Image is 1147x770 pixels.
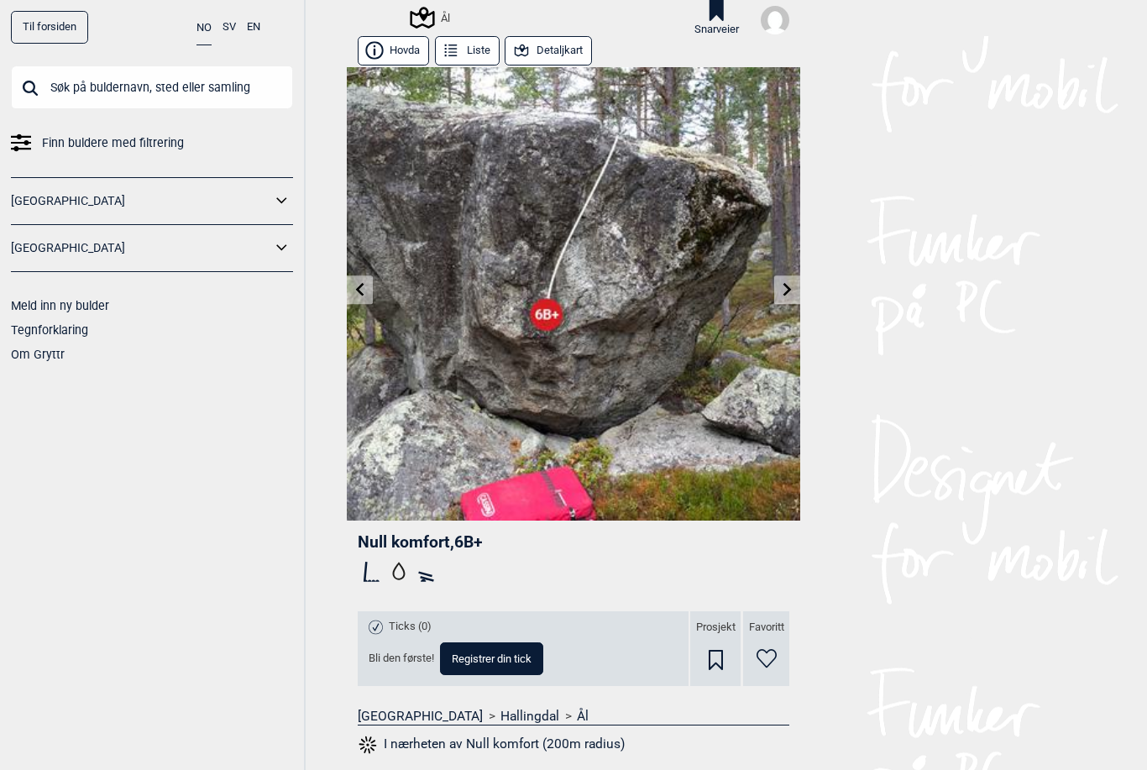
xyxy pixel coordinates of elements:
[440,642,543,675] button: Registrer din tick
[358,708,483,725] a: [GEOGRAPHIC_DATA]
[452,653,532,664] span: Registrer din tick
[11,189,271,213] a: [GEOGRAPHIC_DATA]
[42,131,184,155] span: Finn buldere med filtrering
[347,67,800,521] img: Null komfort
[223,11,236,44] button: SV
[196,11,212,45] button: NO
[435,36,500,65] button: Liste
[369,652,434,666] span: Bli den første!
[358,708,789,725] nav: > >
[389,620,432,634] span: Ticks (0)
[690,611,741,686] div: Prosjekt
[11,348,65,361] a: Om Gryttr
[761,6,789,34] img: User fallback1
[11,299,109,312] a: Meld inn ny bulder
[358,734,625,756] button: I nærheten av Null komfort (200m radius)
[11,65,293,109] input: Søk på buldernavn, sted eller samling
[11,323,88,337] a: Tegnforklaring
[11,236,271,260] a: [GEOGRAPHIC_DATA]
[11,11,88,44] a: Til forsiden
[11,131,293,155] a: Finn buldere med filtrering
[749,621,784,635] span: Favoritt
[412,8,450,28] div: Ål
[577,708,589,725] a: Ål
[505,36,592,65] button: Detaljkart
[358,36,429,65] button: Hovda
[358,532,483,552] span: Null komfort , 6B+
[247,11,260,44] button: EN
[500,708,559,725] a: Hallingdal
